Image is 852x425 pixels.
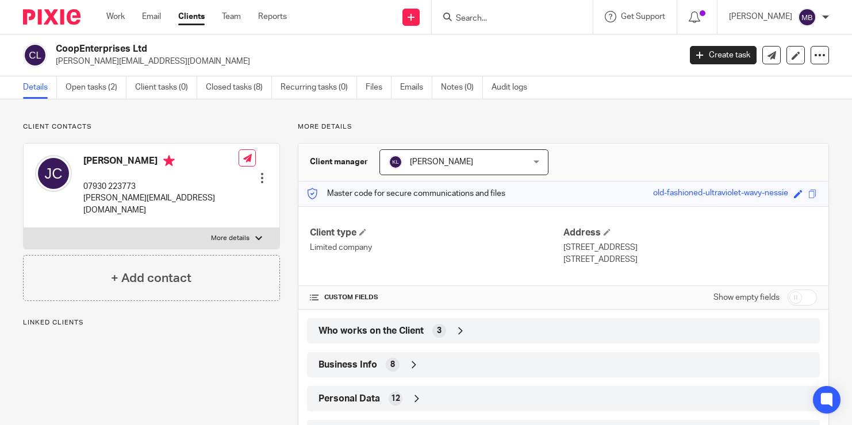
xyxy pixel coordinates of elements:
[222,11,241,22] a: Team
[23,122,280,132] p: Client contacts
[310,227,563,239] h4: Client type
[653,187,788,200] div: old-fashioned-ultraviolet-wavy-nessie
[135,76,197,99] a: Client tasks (0)
[713,292,780,303] label: Show empty fields
[366,76,392,99] a: Files
[563,242,817,253] p: [STREET_ADDRESS]
[83,192,239,216] p: [PERSON_NAME][EMAIL_ADDRESS][DOMAIN_NAME]
[281,76,357,99] a: Recurring tasks (0)
[66,76,126,99] a: Open tasks (2)
[729,11,792,22] p: [PERSON_NAME]
[310,156,368,168] h3: Client manager
[389,155,402,169] img: svg%3E
[318,325,424,337] span: Who works on the Client
[437,325,442,337] span: 3
[163,155,175,167] i: Primary
[455,14,558,24] input: Search
[23,76,57,99] a: Details
[23,9,80,25] img: Pixie
[798,8,816,26] img: svg%3E
[318,393,380,405] span: Personal Data
[400,76,432,99] a: Emails
[111,269,191,287] h4: + Add contact
[56,43,549,55] h2: CoopEnterprises Ltd
[83,181,239,192] p: 07930 223773
[83,155,239,169] h4: [PERSON_NAME]
[178,11,205,22] a: Clients
[106,11,125,22] a: Work
[23,318,280,327] p: Linked clients
[441,76,483,99] a: Notes (0)
[390,359,395,370] span: 8
[310,293,563,302] h4: CUSTOM FIELDS
[307,188,505,199] p: Master code for secure communications and files
[258,11,287,22] a: Reports
[690,46,757,64] a: Create task
[310,242,563,253] p: Limited company
[318,359,377,371] span: Business Info
[298,122,829,132] p: More details
[56,56,673,67] p: [PERSON_NAME][EMAIL_ADDRESS][DOMAIN_NAME]
[492,76,536,99] a: Audit logs
[563,227,817,239] h4: Address
[621,13,665,21] span: Get Support
[142,11,161,22] a: Email
[410,158,473,166] span: [PERSON_NAME]
[206,76,272,99] a: Closed tasks (8)
[23,43,47,67] img: svg%3E
[35,155,72,192] img: svg%3E
[391,393,400,404] span: 12
[211,234,250,243] p: More details
[563,254,817,265] p: [STREET_ADDRESS]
